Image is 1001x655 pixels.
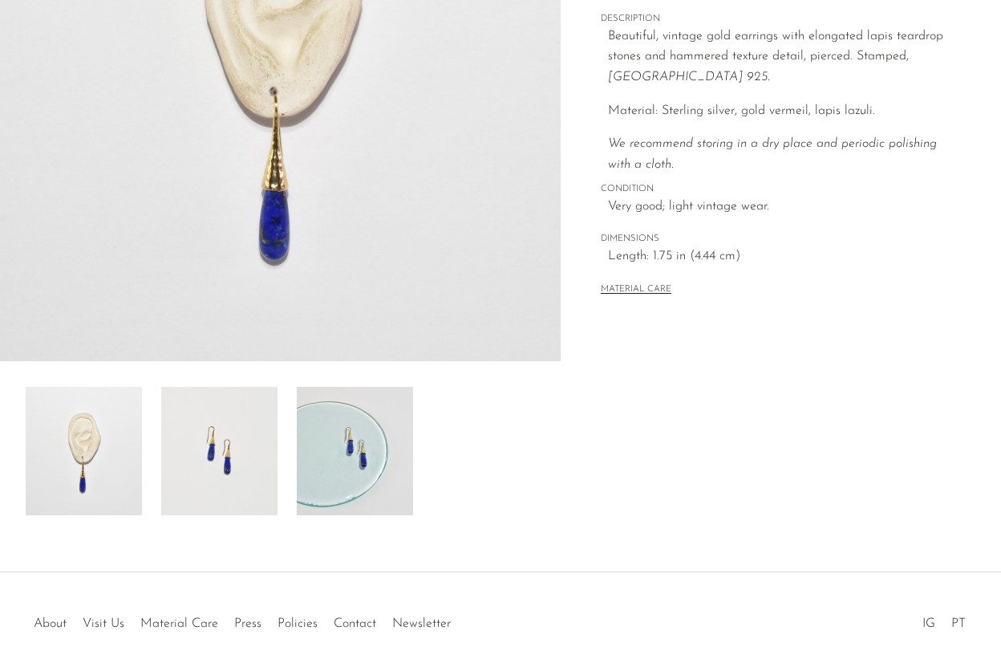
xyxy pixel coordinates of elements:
[601,284,671,296] button: MATERIAL CARE
[234,617,261,630] a: Press
[608,137,937,171] i: We recommend storing in a dry place and periodic polishing with a cloth.
[297,387,413,515] img: Lapis Teardrop Earrings
[26,387,142,515] img: Lapis Teardrop Earrings
[278,617,318,630] a: Policies
[161,387,278,515] img: Lapis Teardrop Earrings
[951,617,966,630] a: PT
[608,71,770,83] em: [GEOGRAPHIC_DATA] 925.
[26,604,459,635] ul: Quick links
[922,617,935,630] a: IG
[608,197,962,218] span: Very good; light vintage wear.
[601,232,962,246] span: DIMENSIONS
[34,617,67,630] a: About
[83,617,124,630] a: Visit Us
[914,604,974,635] ul: Social Medias
[601,12,962,26] span: DESCRIPTION
[608,26,962,88] p: Beautiful, vintage gold earrings with elongated lapis teardrop stones and hammered texture detail...
[608,101,962,122] p: Material: Sterling silver, gold vermeil, lapis lazuli.
[608,246,962,267] span: Length: 1.75 in (4.44 cm)
[140,617,218,630] a: Material Care
[334,617,376,630] a: Contact
[601,182,962,197] span: CONDITION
